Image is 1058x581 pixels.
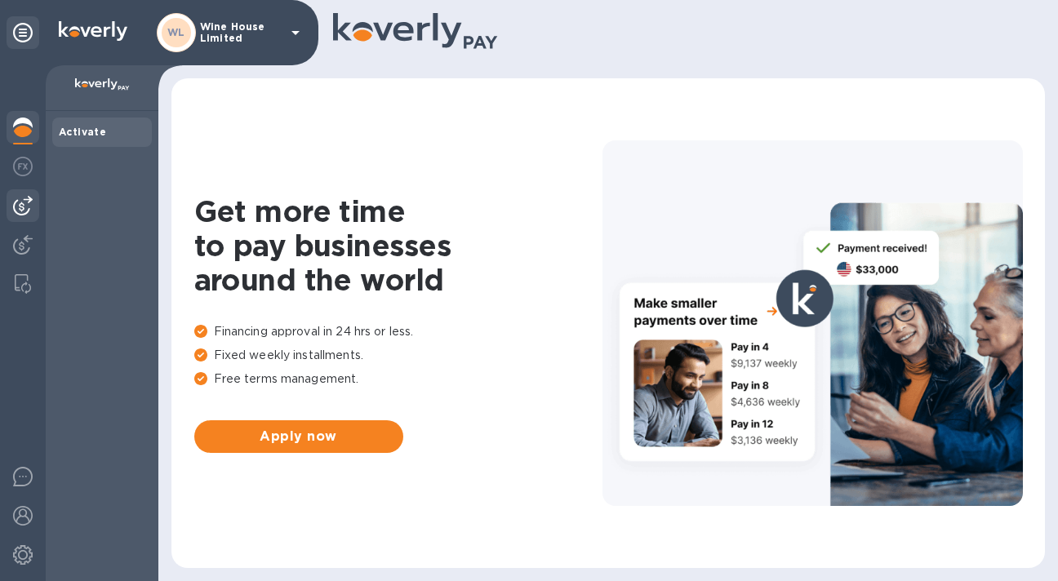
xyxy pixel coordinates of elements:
[207,427,390,446] span: Apply now
[167,26,185,38] b: WL
[13,157,33,176] img: Foreign exchange
[194,323,602,340] p: Financing approval in 24 hrs or less.
[194,370,602,388] p: Free terms management.
[7,16,39,49] div: Unpin categories
[194,420,403,453] button: Apply now
[194,194,602,297] h1: Get more time to pay businesses around the world
[59,126,106,138] b: Activate
[194,347,602,364] p: Fixed weekly installments.
[200,21,282,44] p: Wine House Limited
[59,21,127,41] img: Logo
